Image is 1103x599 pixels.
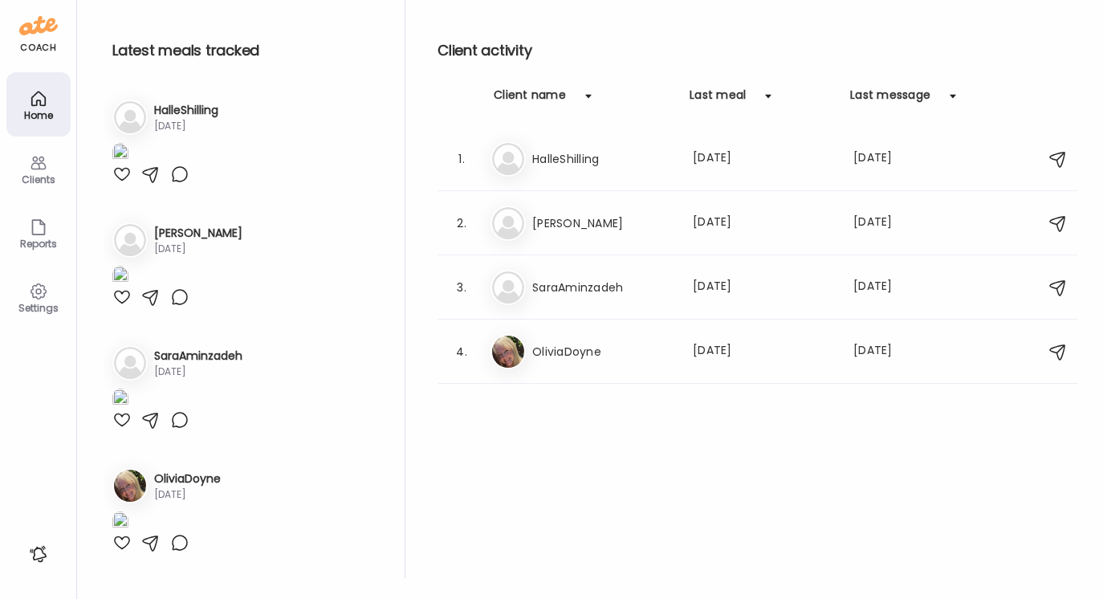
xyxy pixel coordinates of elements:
h3: [PERSON_NAME] [532,214,674,233]
div: Home [10,110,67,120]
div: [DATE] [154,487,221,502]
h3: SaraAminzadeh [532,278,674,297]
img: ate [19,13,58,39]
div: Settings [10,303,67,313]
div: Clients [10,174,67,185]
img: avatars%2F9DNuC7wyMIOPwWIPH7oJytaD6zy2 [492,336,524,368]
div: coach [20,41,56,55]
div: [DATE] [154,119,218,133]
h3: SaraAminzadeh [154,348,242,365]
img: images%2FEgRRFZJIFOS3vU4CZvMTZA1MQ8g1%2FqEh8lVUfS6R7G7pBjRuL%2F0mvlt3C5vPc2S2VsmZ2E_1080 [112,266,128,287]
h3: OliviaDoyne [154,471,221,487]
img: images%2FB1LhXb8r3FSHAJWuBrmgaQEclVN2%2FVQi02EV8UVo2PBz815sF%2FLJxcPZpPWiXlRgEgFnpg_1080 [112,143,128,165]
div: 4. [452,342,471,361]
img: avatars%2F9DNuC7wyMIOPwWIPH7oJytaD6zy2 [114,470,146,502]
img: bg-avatar-default.svg [114,224,146,256]
div: 1. [452,149,471,169]
img: images%2F9DNuC7wyMIOPwWIPH7oJytaD6zy2%2FnF6U5NwZW2BxS53gPXyP%2FuUErMQJe7S8F8gdrFY7n_1080 [112,511,128,533]
div: [DATE] [853,214,916,233]
div: Reports [10,238,67,249]
div: [DATE] [693,214,834,233]
div: 3. [452,278,471,297]
img: images%2FeOBBQAkIlDN3xvG7Mn88FHS2sBf1%2FtFXOysCgqh3oOfy5euOU%2F7IOaeTf1F6PTsnZmE8bO_1080 [112,389,128,410]
img: bg-avatar-default.svg [114,347,146,379]
h3: OliviaDoyne [532,342,674,361]
div: 2. [452,214,471,233]
div: [DATE] [853,149,916,169]
h2: Latest meals tracked [112,39,379,63]
h3: HalleShilling [154,102,218,119]
h3: HalleShilling [532,149,674,169]
div: Client name [494,87,566,112]
h2: Client activity [438,39,1077,63]
div: [DATE] [693,342,834,361]
div: [DATE] [154,365,242,379]
div: [DATE] [853,342,916,361]
img: bg-avatar-default.svg [492,271,524,304]
div: Last message [850,87,930,112]
div: [DATE] [853,278,916,297]
h3: [PERSON_NAME] [154,225,242,242]
img: bg-avatar-default.svg [492,207,524,239]
div: [DATE] [154,242,242,256]
div: Last meal [690,87,746,112]
img: bg-avatar-default.svg [114,101,146,133]
div: [DATE] [693,149,834,169]
div: [DATE] [693,278,834,297]
img: bg-avatar-default.svg [492,143,524,175]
